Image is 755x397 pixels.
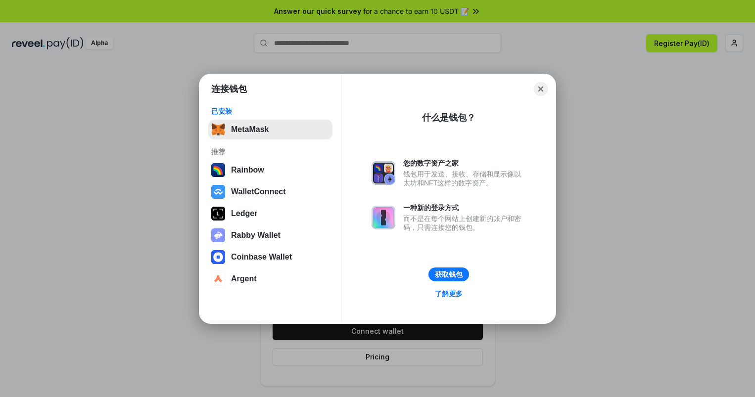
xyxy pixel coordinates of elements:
div: Coinbase Wallet [231,253,292,262]
img: svg+xml,%3Csvg%20width%3D%2228%22%20height%3D%2228%22%20viewBox%3D%220%200%2028%2028%22%20fill%3D... [211,185,225,199]
a: 了解更多 [429,287,469,300]
img: svg+xml,%3Csvg%20xmlns%3D%22http%3A%2F%2Fwww.w3.org%2F2000%2Fsvg%22%20width%3D%2228%22%20height%3... [211,207,225,221]
div: 推荐 [211,147,330,156]
div: 钱包用于发送、接收、存储和显示像以太坊和NFT这样的数字资产。 [403,170,526,187]
div: 什么是钱包？ [422,112,475,124]
button: WalletConnect [208,182,332,202]
div: Argent [231,274,257,283]
div: Rainbow [231,166,264,175]
button: Close [534,82,548,96]
button: Coinbase Wallet [208,247,332,267]
button: Rainbow [208,160,332,180]
div: Ledger [231,209,257,218]
div: 一种新的登录方式 [403,203,526,212]
img: svg+xml,%3Csvg%20xmlns%3D%22http%3A%2F%2Fwww.w3.org%2F2000%2Fsvg%22%20fill%3D%22none%22%20viewBox... [211,228,225,242]
button: Ledger [208,204,332,223]
div: Rabby Wallet [231,231,281,240]
div: 了解更多 [435,289,463,298]
img: svg+xml,%3Csvg%20width%3D%22120%22%20height%3D%22120%22%20viewBox%3D%220%200%20120%20120%22%20fil... [211,163,225,177]
img: svg+xml,%3Csvg%20width%3D%2228%22%20height%3D%2228%22%20viewBox%3D%220%200%2028%2028%22%20fill%3D... [211,250,225,264]
button: MetaMask [208,120,332,139]
div: 您的数字资产之家 [403,159,526,168]
img: svg+xml,%3Csvg%20xmlns%3D%22http%3A%2F%2Fwww.w3.org%2F2000%2Fsvg%22%20fill%3D%22none%22%20viewBox... [372,161,395,185]
div: 而不是在每个网站上创建新的账户和密码，只需连接您的钱包。 [403,214,526,232]
img: svg+xml,%3Csvg%20xmlns%3D%22http%3A%2F%2Fwww.w3.org%2F2000%2Fsvg%22%20fill%3D%22none%22%20viewBox... [372,206,395,229]
h1: 连接钱包 [211,83,247,95]
div: 已安装 [211,107,330,116]
button: Rabby Wallet [208,225,332,245]
div: MetaMask [231,125,269,134]
img: svg+xml,%3Csvg%20width%3D%2228%22%20height%3D%2228%22%20viewBox%3D%220%200%2028%2028%22%20fill%3D... [211,272,225,286]
button: Argent [208,269,332,289]
button: 获取钱包 [428,267,469,281]
div: WalletConnect [231,187,286,196]
div: 获取钱包 [435,270,463,279]
img: svg+xml,%3Csvg%20fill%3D%22none%22%20height%3D%2233%22%20viewBox%3D%220%200%2035%2033%22%20width%... [211,123,225,136]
